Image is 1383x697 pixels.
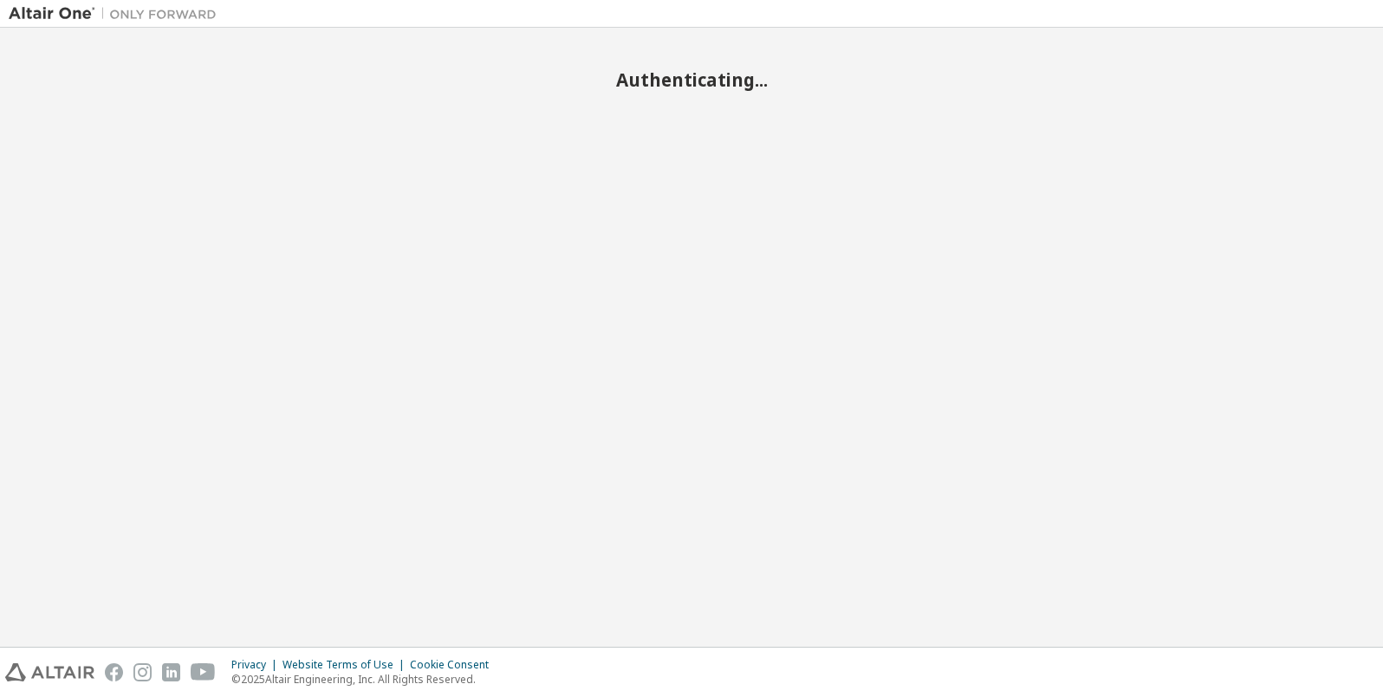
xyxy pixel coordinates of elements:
[191,663,216,681] img: youtube.svg
[105,663,123,681] img: facebook.svg
[5,663,94,681] img: altair_logo.svg
[282,658,410,672] div: Website Terms of Use
[133,663,152,681] img: instagram.svg
[231,672,499,687] p: © 2025 Altair Engineering, Inc. All Rights Reserved.
[231,658,282,672] div: Privacy
[9,68,1374,91] h2: Authenticating...
[410,658,499,672] div: Cookie Consent
[162,663,180,681] img: linkedin.svg
[9,5,225,23] img: Altair One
